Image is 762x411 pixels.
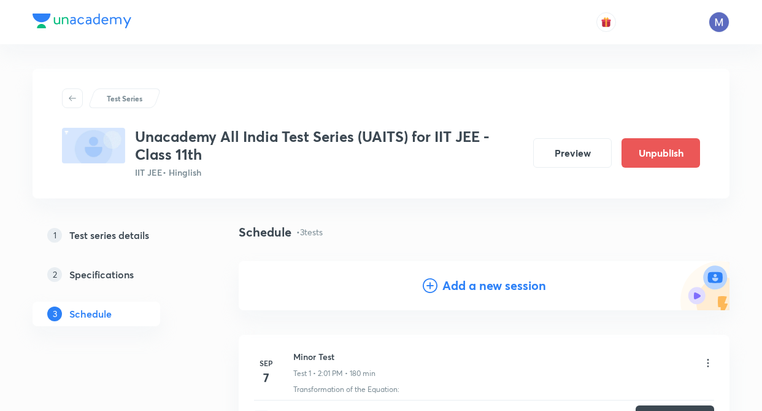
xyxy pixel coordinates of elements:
p: Test 1 • 2:01 PM • 180 min [293,368,375,379]
p: 1 [47,228,62,243]
img: Add [680,261,729,310]
img: Company Logo [33,14,131,28]
h6: Sep [254,358,279,369]
a: 2Specifications [33,262,199,287]
button: avatar [596,12,616,32]
a: Company Logo [33,14,131,31]
p: IIT JEE • Hinglish [135,166,523,179]
p: • 3 tests [296,225,323,238]
img: avatar [601,17,612,28]
h5: Specifications [69,267,134,282]
a: 1Test series details [33,223,199,248]
p: Transformation of the Equation: [293,384,399,395]
button: Unpublish [622,138,700,168]
h3: Unacademy All India Test Series (UAITS) for IIT JEE -Class 11th [135,128,523,163]
h4: 7 [254,369,279,387]
img: fallback-thumbnail.png [62,128,125,163]
h4: Schedule [239,223,291,241]
p: 3 [47,307,62,321]
img: Mangilal Choudhary [709,12,729,33]
h5: Test series details [69,228,149,243]
h6: Minor Test [293,350,375,363]
button: Preview [533,138,612,168]
p: Test Series [107,93,142,104]
h5: Schedule [69,307,112,321]
h4: Add a new session [442,276,546,295]
p: 2 [47,267,62,282]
